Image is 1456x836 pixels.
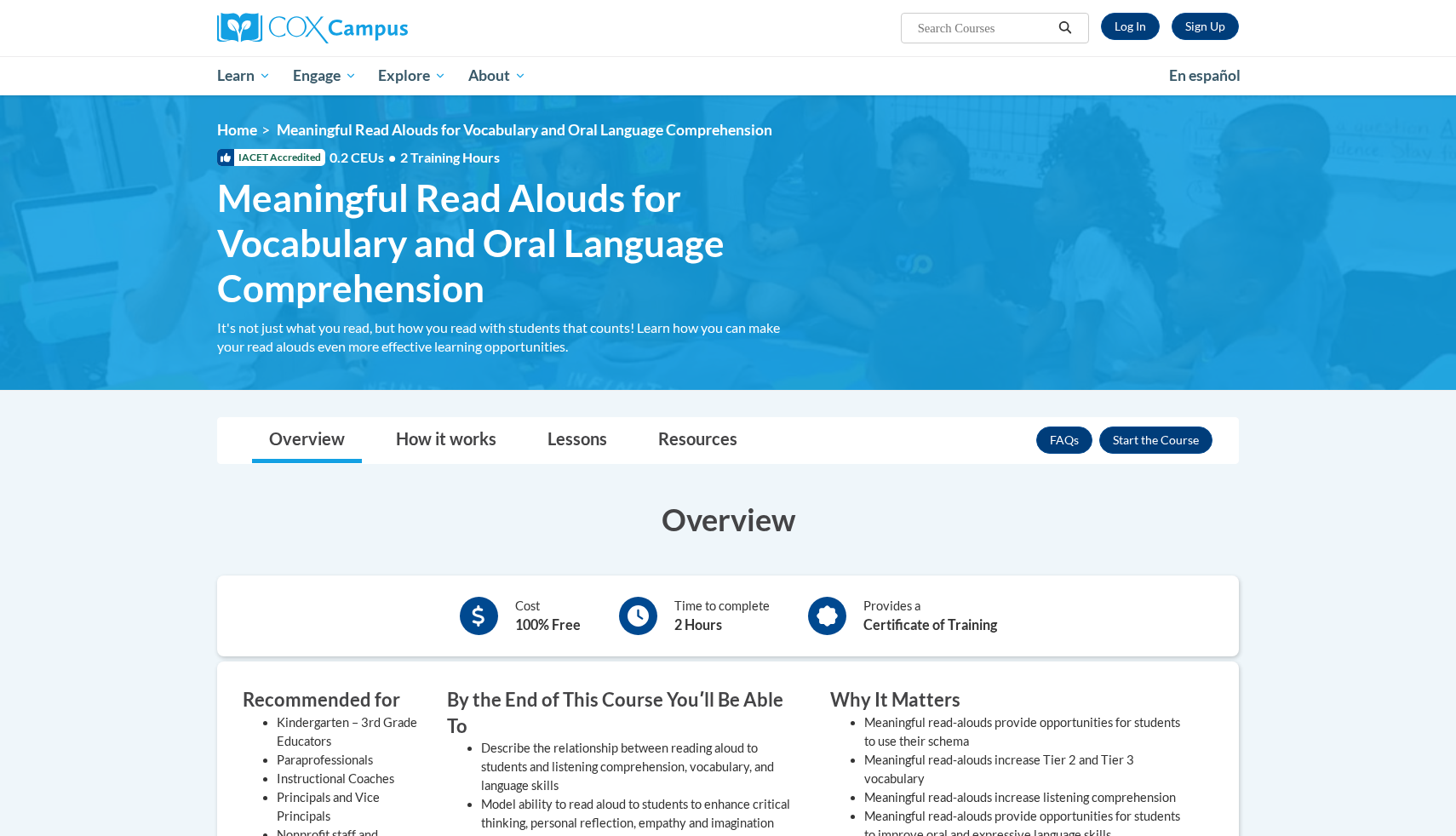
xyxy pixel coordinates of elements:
a: Explore [367,56,457,95]
span: About [468,66,526,86]
span: En español [1169,66,1241,84]
li: Model ability to read aloud to students to enhance critical thinking, personal reflection, empath... [481,795,805,833]
div: Main menu [192,56,1264,95]
a: About [457,56,537,95]
a: Register [1172,13,1239,40]
span: IACET Accredited [217,149,325,166]
li: Describe the relationship between reading aloud to students and listening comprehension, vocabula... [481,739,805,795]
div: Provides a [863,597,997,635]
a: En español [1158,58,1252,94]
a: Lessons [530,418,624,463]
a: How it works [379,418,513,463]
b: Certificate of Training [863,616,997,633]
li: Principals and Vice Principals [277,788,421,826]
li: Meaningful read-alouds increase listening comprehension [864,788,1188,807]
a: Cox Campus [217,13,541,43]
a: Log In [1101,13,1160,40]
button: Enroll [1099,427,1212,454]
div: It's not just what you read, but how you read with students that counts! Learn how you can make y... [217,318,805,356]
span: 0.2 CEUs [330,148,500,167]
a: Resources [641,418,754,463]
li: Instructional Coaches [277,770,421,788]
div: Cost [515,597,581,635]
span: Meaningful Read Alouds for Vocabulary and Oral Language Comprehension [217,175,805,310]
h3: Recommended for [243,687,421,713]
h3: Why It Matters [830,687,1188,713]
li: Meaningful read-alouds increase Tier 2 and Tier 3 vocabulary [864,751,1188,788]
a: Overview [252,418,362,463]
li: Kindergarten – 3rd Grade Educators [277,713,421,751]
h3: Overview [217,498,1239,541]
b: 2 Hours [674,616,722,633]
span: 2 Training Hours [400,149,500,165]
b: 100% Free [515,616,581,633]
img: Cox Campus [217,13,408,43]
a: Engage [282,56,368,95]
span: Meaningful Read Alouds for Vocabulary and Oral Language Comprehension [277,121,772,139]
span: Learn [217,66,271,86]
span: Engage [293,66,357,86]
h3: By the End of This Course Youʹll Be Able To [447,687,805,740]
span: Explore [378,66,446,86]
div: Time to complete [674,597,770,635]
a: FAQs [1036,427,1092,454]
button: Search [1052,18,1078,38]
li: Paraprofessionals [277,751,421,770]
a: Home [217,121,257,139]
a: Learn [206,56,282,95]
li: Meaningful read-alouds provide opportunities for students to use their schema [864,713,1188,751]
span: • [388,149,396,165]
input: Search Courses [916,18,1052,38]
